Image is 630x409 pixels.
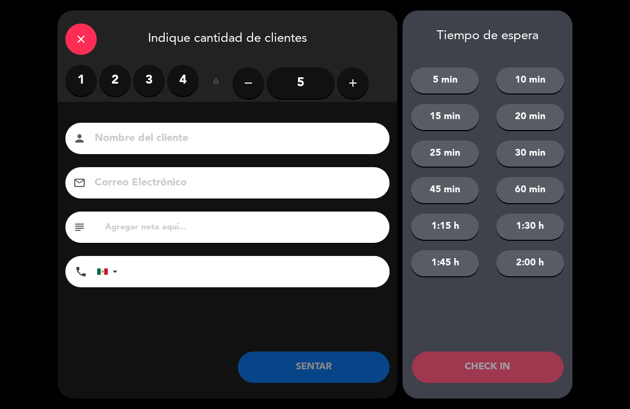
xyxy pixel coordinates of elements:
label: 1 [65,65,97,96]
button: remove [233,67,264,99]
button: SENTAR [238,352,390,383]
div: Tiempo de espera [403,29,572,44]
i: add [347,77,359,89]
input: Nombre del cliente [94,130,376,148]
label: 4 [167,65,199,96]
div: ó [199,65,233,101]
button: 1:30 h [496,214,564,240]
div: Mexico (México): +52 [97,256,121,287]
i: close [75,33,87,45]
button: CHECK IN [412,352,564,383]
i: person [73,132,86,145]
button: 30 min [496,141,564,167]
i: subject [73,221,86,233]
input: Correo Electrónico [94,174,376,192]
i: email [73,177,86,189]
i: phone [75,265,87,278]
button: 25 min [411,141,479,167]
button: 45 min [411,177,479,203]
button: add [337,67,369,99]
button: 1:45 h [411,250,479,276]
div: Indique cantidad de clientes [58,10,397,65]
button: 10 min [496,67,564,94]
label: 2 [99,65,131,96]
button: 60 min [496,177,564,203]
button: 5 min [411,67,479,94]
label: 3 [133,65,165,96]
button: 1:15 h [411,214,479,240]
button: 20 min [496,104,564,130]
i: remove [242,77,255,89]
button: 15 min [411,104,479,130]
button: 2:00 h [496,250,564,276]
input: Agregar nota aquí... [104,220,382,235]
